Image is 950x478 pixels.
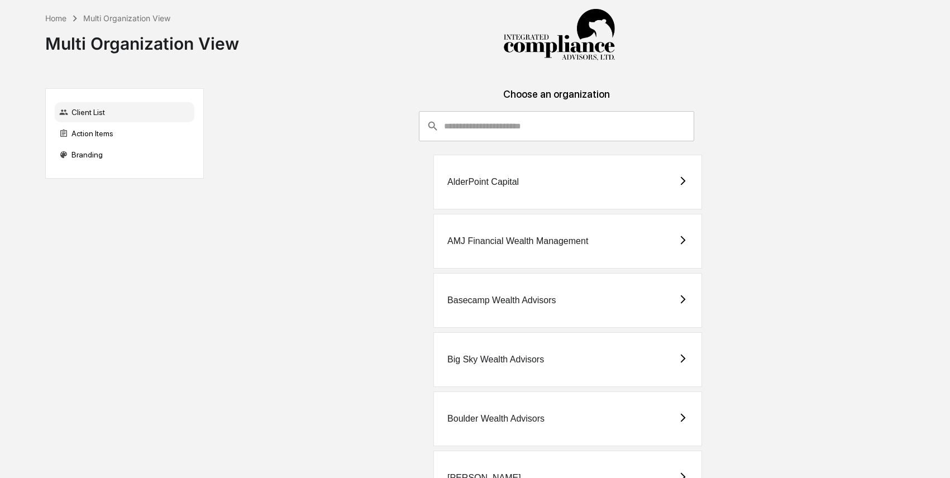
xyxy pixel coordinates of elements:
div: AlderPoint Capital [447,177,519,187]
div: Branding [55,145,194,165]
img: Integrated Compliance Advisors [503,9,615,61]
div: Multi Organization View [45,25,239,54]
div: consultant-dashboard__filter-organizations-search-bar [419,111,694,141]
div: Multi Organization View [83,13,170,23]
div: Client List [55,102,194,122]
div: Basecamp Wealth Advisors [447,295,556,305]
div: Big Sky Wealth Advisors [447,355,544,365]
div: Choose an organization [213,88,900,111]
div: AMJ Financial Wealth Management [447,236,588,246]
div: Home [45,13,66,23]
div: Boulder Wealth Advisors [447,414,545,424]
div: Action Items [55,123,194,144]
